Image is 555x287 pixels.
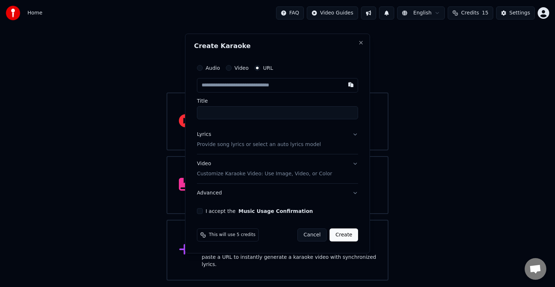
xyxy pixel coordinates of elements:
[209,232,255,238] span: This will use 5 credits
[197,131,211,138] div: Lyrics
[206,65,220,70] label: Audio
[330,228,358,241] button: Create
[197,154,358,183] button: VideoCustomize Karaoke Video: Use Image, Video, or Color
[197,98,358,103] label: Title
[235,65,249,70] label: Video
[206,209,313,214] label: I accept the
[197,125,358,154] button: LyricsProvide song lyrics or select an auto lyrics model
[197,184,358,202] button: Advanced
[197,170,332,177] p: Customize Karaoke Video: Use Image, Video, or Color
[297,228,327,241] button: Cancel
[238,209,313,214] button: I accept the
[263,65,273,70] label: URL
[194,43,361,49] h2: Create Karaoke
[197,141,321,148] p: Provide song lyrics or select an auto lyrics model
[197,160,332,177] div: Video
